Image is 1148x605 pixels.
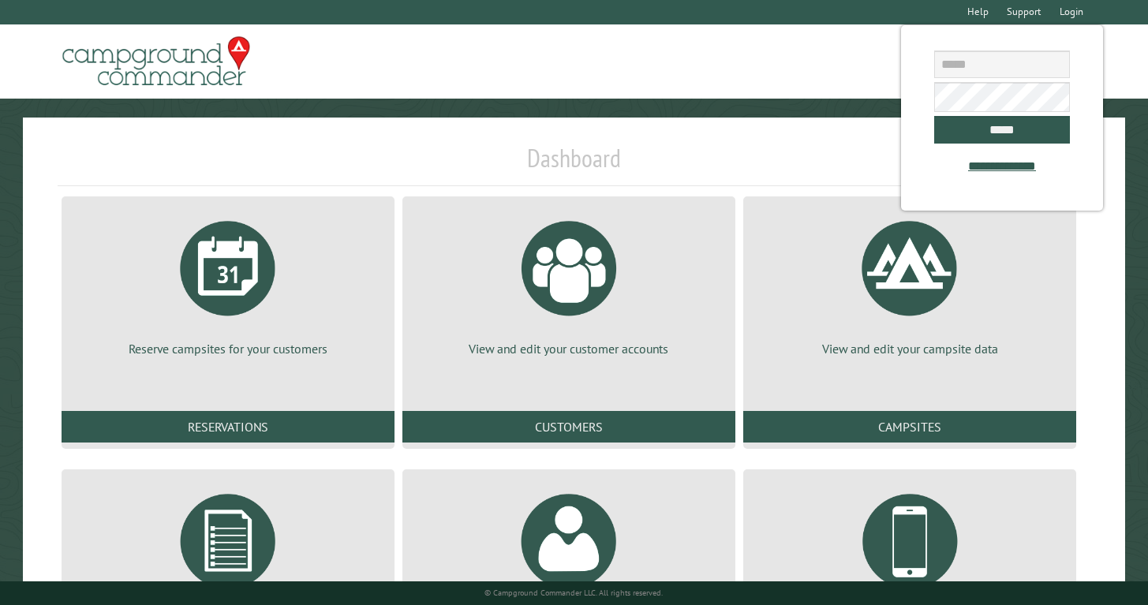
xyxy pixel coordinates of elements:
[421,340,716,357] p: View and edit your customer accounts
[762,209,1057,357] a: View and edit your campsite data
[421,209,716,357] a: View and edit your customer accounts
[80,340,376,357] p: Reserve campsites for your customers
[402,411,735,443] a: Customers
[80,209,376,357] a: Reserve campsites for your customers
[62,411,395,443] a: Reservations
[762,340,1057,357] p: View and edit your campsite data
[58,143,1091,186] h1: Dashboard
[58,31,255,92] img: Campground Commander
[484,588,663,598] small: © Campground Commander LLC. All rights reserved.
[743,411,1076,443] a: Campsites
